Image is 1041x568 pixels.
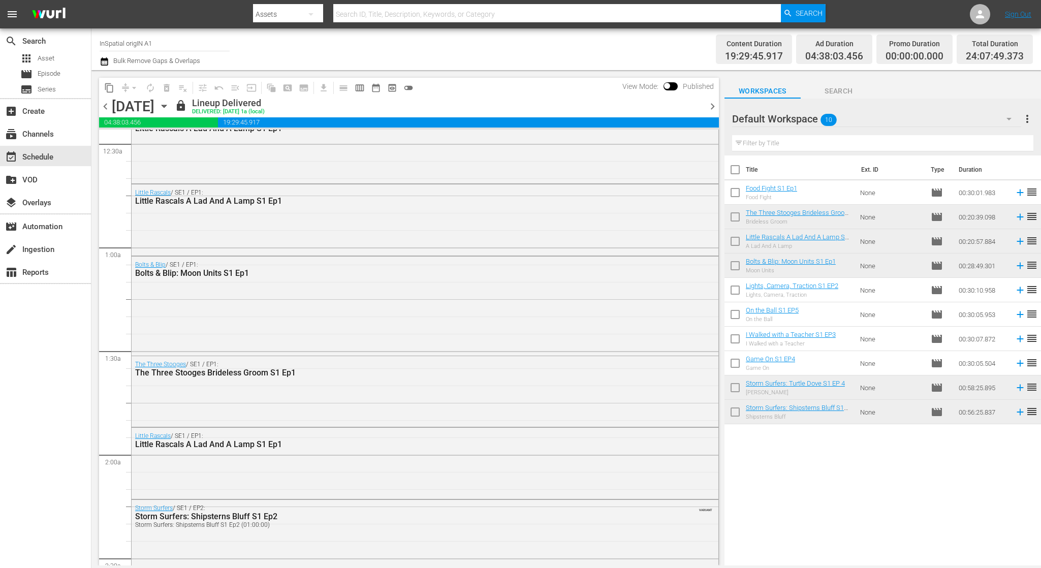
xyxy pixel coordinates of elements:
div: Storm Surfers: Shipsterns Bluff S1 Ep2 [135,512,659,521]
span: Asset [38,53,54,64]
span: VARIANT [699,503,712,512]
td: 00:30:01.983 [955,180,1011,205]
div: A Lad And A Lamp [746,243,852,249]
div: I Walked with a Teacher [746,340,836,347]
span: Loop Content [142,80,159,96]
div: Ad Duration [805,37,863,51]
span: Episode [931,333,943,345]
svg: Add to Schedule [1015,406,1026,418]
a: Little Rascals A Lad And A Lamp S1 Ep1 [746,233,849,248]
a: Bolts & Blip [135,261,166,268]
td: None [856,180,927,205]
div: Lineup Delivered [192,98,265,109]
td: 00:30:05.953 [955,302,1011,327]
span: VOD [5,174,17,186]
td: 00:56:25.837 [955,400,1011,424]
span: reorder [1026,308,1038,320]
span: 04:38:03.456 [99,117,218,128]
span: Episode [931,308,943,321]
svg: Add to Schedule [1015,285,1026,296]
span: Refresh All Search Blocks [260,78,279,98]
div: Game On [746,365,795,371]
svg: Add to Schedule [1015,358,1026,369]
span: Episode [931,186,943,199]
span: Reports [5,266,17,278]
svg: Add to Schedule [1015,187,1026,198]
span: reorder [1026,186,1038,198]
td: None [856,351,927,375]
td: None [856,400,927,424]
td: None [856,302,927,327]
span: Week Calendar View [352,80,368,96]
td: 00:20:39.098 [955,205,1011,229]
span: Episode [20,68,33,80]
svg: Add to Schedule [1015,382,1026,393]
div: Bolts & Blip: Moon Units S1 Ep1 [135,268,659,278]
a: Little Rascals [135,189,171,196]
th: Duration [953,155,1014,184]
span: Episode [931,284,943,296]
a: Food Fight S1 Ep1 [746,184,797,192]
span: Search [801,85,877,98]
span: Day Calendar View [332,78,352,98]
a: Lights, Camera, Traction S1 EP2 [746,282,838,290]
svg: Add to Schedule [1015,333,1026,344]
span: Asset [20,52,33,65]
td: None [856,327,927,351]
span: more_vert [1021,113,1033,125]
td: None [856,229,927,254]
span: View Mode: [617,82,664,90]
div: Lights, Camera, Traction [746,292,838,298]
span: date_range_outlined [371,83,381,93]
svg: Add to Schedule [1015,309,1026,320]
span: reorder [1026,283,1038,296]
div: The Three Stooges Brideless Groom S1 Ep1 [135,368,659,377]
span: Episode [931,406,943,418]
span: Overlays [5,197,17,209]
th: Ext. ID [855,155,925,184]
a: Bolts & Blip: Moon Units S1 Ep1 [746,258,836,265]
span: Series [38,84,56,94]
span: Month Calendar View [368,80,384,96]
img: ans4CAIJ8jUAAAAAAAAAAAAAAAAAAAAAAAAgQb4GAAAAAAAAAAAAAAAAAAAAAAAAJMjXAAAAAAAAAAAAAAAAAAAAAAAAgAT5G... [24,3,73,26]
span: Remove Gaps & Overlaps [117,80,142,96]
div: DELIVERED: [DATE] 1a (local) [192,109,265,115]
span: reorder [1026,357,1038,369]
span: Revert to Primary Episode [211,80,227,96]
span: menu [6,8,18,20]
span: Update Metadata from Key Asset [243,80,260,96]
span: Episode [931,260,943,272]
span: Series [20,83,33,96]
span: Copy Lineup [101,80,117,96]
div: [DATE] [112,98,154,115]
td: 00:58:25.895 [955,375,1011,400]
div: Shipsterns Bluff [746,414,852,420]
div: / SE1 / EP1: [135,189,659,206]
div: / SE1 / EP1: [135,361,659,377]
div: Content Duration [725,37,783,51]
a: On the Ball S1 EP5 [746,306,799,314]
div: Little Rascals A Lad And A Lamp S1 Ep1 [135,439,659,449]
div: On the Ball [746,316,799,323]
td: 00:20:57.884 [955,229,1011,254]
div: Storm Surfers: Shipsterns Bluff S1 Ep2 (01:00:00) [135,521,659,528]
span: Published [678,82,719,90]
span: reorder [1026,381,1038,393]
span: reorder [1026,332,1038,344]
span: Create Search Block [279,80,296,96]
span: reorder [1026,405,1038,418]
div: Moon Units [746,267,836,274]
span: Episode [931,382,943,394]
a: Storm Surfers: Turtle Dove S1 EP 4 [746,380,845,387]
div: Little Rascals A Lad And A Lamp S1 Ep1 [135,196,659,206]
td: 00:30:05.504 [955,351,1011,375]
span: 24 hours Lineup View is OFF [400,80,417,96]
span: reorder [1026,210,1038,223]
span: Search [796,4,823,22]
svg: Add to Schedule [1015,236,1026,247]
a: Storm Surfers: Shipsterns Bluff S1 Ep2 [746,404,848,419]
a: The Three Stooges [135,361,186,368]
div: Food Fight [746,194,797,201]
span: content_copy [104,83,114,93]
span: chevron_left [99,100,112,113]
